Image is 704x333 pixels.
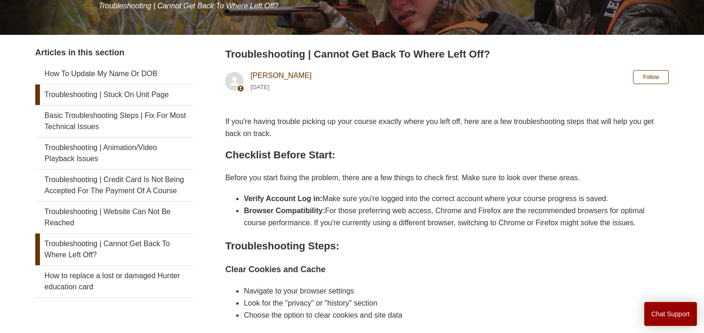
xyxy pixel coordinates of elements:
strong: Verify Account Log in: [244,195,322,202]
span: Troubleshooting | Cannot Get Back To Where Left Off? [98,2,278,10]
p: If you're having trouble picking up your course exactly where you left off, here are a few troubl... [225,116,669,139]
h2: Troubleshooting Steps: [225,238,669,254]
time: 05/15/2024, 11:41 [251,84,270,91]
li: Make sure you're logged into the correct account where your course progress is saved. [244,193,669,205]
a: How To Update My Name Or DOB [35,64,194,84]
span: Articles in this section [35,48,124,57]
a: Troubleshooting | Animation/Video Playback Issues [35,137,194,169]
button: Chat Support [644,302,698,326]
li: Look for the "privacy" or "history" section [244,297,669,309]
a: Basic Troubleshooting Steps | Fix For Most Technical Issues [35,105,194,137]
a: Troubleshooting | Stuck On Unit Page [35,85,194,105]
h2: Troubleshooting | Cannot Get Back To Where Left Off? [225,46,669,62]
h3: Clear Cookies and Cache [225,263,669,276]
li: For those preferring web access, Chrome and Firefox are the recommended browsers for optimal cour... [244,205,669,229]
button: Follow Article [633,70,669,84]
li: Navigate to your browser settings [244,285,669,297]
a: Troubleshooting | Cannot Get Back To Where Left Off? [35,234,194,265]
a: Troubleshooting | Credit Card Is Not Being Accepted For The Payment Of A Course [35,170,194,201]
a: Troubleshooting | Website Can Not Be Reached [35,202,194,233]
p: Before you start fixing the problem, there are a few things to check first. Make sure to look ove... [225,172,669,184]
a: [PERSON_NAME] [251,72,312,79]
li: Choose the option to clear cookies and site data [244,309,669,321]
h2: Checklist Before Start: [225,147,669,163]
strong: Browser Compatibility: [244,207,325,215]
a: How to replace a lost or damaged Hunter education card [35,266,194,297]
